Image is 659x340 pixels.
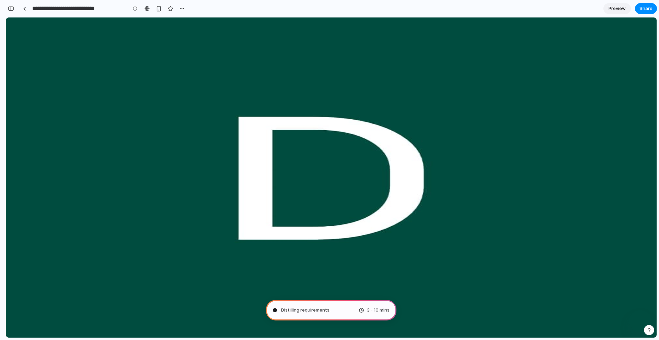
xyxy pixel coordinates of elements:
a: Preview [603,3,631,14]
button: Share [635,3,657,14]
span: 3 - 10 mins [367,307,390,314]
span: Share [639,5,652,12]
span: Preview [609,5,626,12]
span: Distilling requirements . [281,307,331,314]
iframe: Button to launch messaging window [623,293,645,315]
